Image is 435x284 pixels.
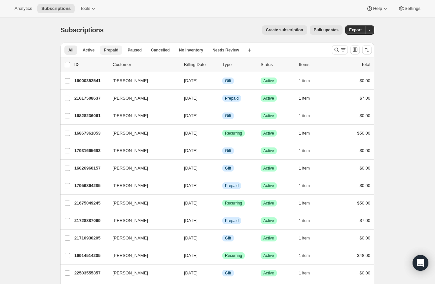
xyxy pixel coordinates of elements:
p: 21728887069 [74,217,107,224]
span: Prepaid [225,218,238,223]
button: Bulk updates [310,25,343,35]
span: [DATE] [184,218,198,223]
span: 1 item [299,218,310,223]
p: Billing Date [184,61,217,68]
span: $50.00 [357,131,370,136]
span: 1 item [299,96,310,101]
button: [PERSON_NAME] [109,128,175,139]
div: 17956864285[PERSON_NAME][DATE]InfoPrepaidSuccessActive1 item$0.00 [74,181,370,190]
span: [PERSON_NAME] [113,130,148,137]
span: Active [263,166,274,171]
p: 16026960157 [74,165,107,172]
div: 22503555357[PERSON_NAME][DATE]InfoGiftSuccessActive1 item$0.00 [74,268,370,278]
button: [PERSON_NAME] [109,145,175,156]
span: Needs Review [212,47,239,53]
button: 1 item [299,234,317,243]
button: Sort the results [362,45,372,54]
button: [PERSON_NAME] [109,215,175,226]
div: 17931665693[PERSON_NAME][DATE]InfoGiftSuccessActive1 item$0.00 [74,146,370,155]
button: Create new view [244,46,255,55]
button: Analytics [11,4,36,13]
button: [PERSON_NAME] [109,163,175,174]
span: No inventory [179,47,203,53]
span: $7.00 [359,218,370,223]
div: Open Intercom Messenger [413,255,428,271]
span: [PERSON_NAME] [113,78,148,84]
button: Search and filter results [332,45,348,54]
span: 1 item [299,183,310,188]
span: $7.00 [359,96,370,101]
button: Tools [76,4,101,13]
span: $0.00 [359,78,370,83]
span: Active [263,148,274,153]
span: [DATE] [184,236,198,240]
div: 16867361053[PERSON_NAME][DATE]SuccessRecurringSuccessActive1 item$50.00 [74,129,370,138]
span: 1 item [299,236,310,241]
span: [DATE] [184,131,198,136]
button: 1 item [299,164,317,173]
span: Gift [225,236,231,241]
span: [PERSON_NAME] [113,270,148,276]
button: 1 item [299,181,317,190]
div: Items [299,61,332,68]
span: Recurring [225,201,242,206]
span: $48.00 [357,253,370,258]
button: 1 item [299,111,317,120]
div: 16000352541[PERSON_NAME][DATE]InfoGiftSuccessActive1 item$0.00 [74,76,370,85]
div: 21617508637[PERSON_NAME][DATE]InfoPrepaidSuccessActive1 item$7.00 [74,94,370,103]
span: [PERSON_NAME] [113,200,148,206]
span: 1 item [299,131,310,136]
p: 16828236061 [74,112,107,119]
span: 1 item [299,270,310,276]
button: [PERSON_NAME] [109,198,175,208]
span: [DATE] [184,270,198,275]
span: [DATE] [184,113,198,118]
span: [DATE] [184,78,198,83]
button: Subscriptions [37,4,75,13]
span: $0.00 [359,166,370,171]
span: [PERSON_NAME] [113,147,148,154]
span: Tools [80,6,90,11]
p: 17956864285 [74,182,107,189]
span: Create subscription [266,27,303,33]
p: 16914514205 [74,252,107,259]
div: IDCustomerBilling DateTypeStatusItemsTotal [74,61,370,68]
span: [DATE] [184,253,198,258]
span: 1 item [299,201,310,206]
span: $0.00 [359,148,370,153]
span: Export [349,27,362,33]
button: Settings [394,4,424,13]
span: Active [263,131,274,136]
span: Active [263,201,274,206]
p: 17931665693 [74,147,107,154]
span: [DATE] [184,166,198,171]
button: 1 item [299,268,317,278]
span: Gift [225,270,231,276]
span: Active [263,218,274,223]
span: $50.00 [357,201,370,205]
button: 1 item [299,146,317,155]
button: Create subscription [262,25,307,35]
button: 1 item [299,94,317,103]
button: [PERSON_NAME] [109,233,175,243]
span: [PERSON_NAME] [113,95,148,102]
p: Customer [113,61,179,68]
button: 1 item [299,216,317,225]
span: Bulk updates [314,27,339,33]
span: Active [263,236,274,241]
span: Active [263,253,274,258]
p: 21617508637 [74,95,107,102]
button: [PERSON_NAME] [109,110,175,121]
span: Cancelled [151,47,170,53]
span: Recurring [225,253,242,258]
span: Gift [225,78,231,83]
span: [DATE] [184,148,198,153]
span: Active [263,96,274,101]
span: Recurring [225,131,242,136]
span: [DATE] [184,96,198,101]
p: Total [361,61,370,68]
p: 16000352541 [74,78,107,84]
span: Prepaid [104,47,118,53]
div: 16914514205[PERSON_NAME][DATE]SuccessRecurringSuccessActive1 item$48.00 [74,251,370,260]
button: 1 item [299,76,317,85]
